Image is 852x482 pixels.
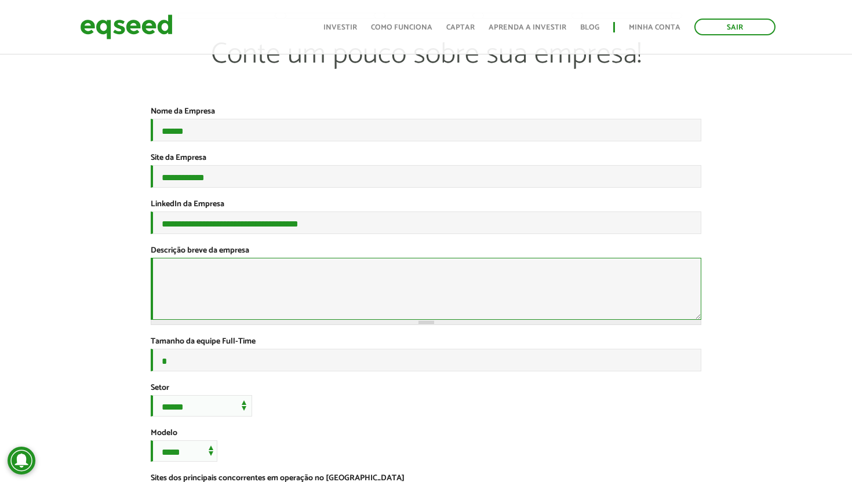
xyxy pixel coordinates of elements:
p: Conte um pouco sobre sua empresa! [179,37,674,107]
label: Descrição breve da empresa [151,247,249,255]
a: Aprenda a investir [489,24,566,31]
label: Site da Empresa [151,154,206,162]
label: Tamanho da equipe Full-Time [151,338,256,346]
img: EqSeed [80,12,173,42]
label: Nome da Empresa [151,108,215,116]
a: Investir [323,24,357,31]
a: Blog [580,24,599,31]
a: Minha conta [629,24,680,31]
label: Setor [151,384,169,392]
a: Captar [446,24,475,31]
a: Como funciona [371,24,432,31]
label: LinkedIn da Empresa [151,200,224,209]
a: Sair [694,19,775,35]
label: Modelo [151,429,177,437]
